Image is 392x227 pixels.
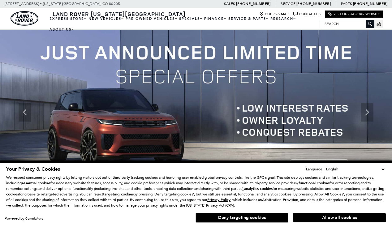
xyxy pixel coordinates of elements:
[236,1,270,6] a: [PHONE_NUMBER]
[325,166,386,172] select: Language Select
[49,13,320,35] nav: Main Navigation
[6,166,60,173] span: Your Privacy & Cookies
[306,167,323,171] div: Language:
[293,213,386,222] button: Allow all cookies
[259,12,289,16] a: Hours & Map
[204,13,228,24] a: Finance
[5,216,43,221] div: Powered by
[299,181,330,186] strong: functional cookies
[228,13,270,24] a: Service & Parts
[11,11,38,26] img: Land Rover
[262,197,298,202] strong: Arbitration Provision
[53,10,186,18] span: Land Rover [US_STATE][GEOGRAPHIC_DATA]
[179,13,204,24] a: Specials
[361,103,373,122] div: Next
[281,2,295,6] span: Service
[103,192,134,197] strong: targeting cookies
[19,103,31,122] div: Previous
[353,1,387,6] a: [PHONE_NUMBER]
[49,10,189,18] a: Land Rover [US_STATE][GEOGRAPHIC_DATA]
[49,13,88,24] a: EXPRESS STORE
[49,24,75,35] a: About Us
[88,13,125,24] a: New Vehicles
[5,2,120,6] a: [STREET_ADDRESS] • [US_STATE][GEOGRAPHIC_DATA], CO 80905
[125,13,179,24] a: Pre-Owned Vehicles
[207,198,230,202] a: Privacy Policy
[244,186,273,191] strong: analytics cookies
[293,12,321,16] a: Contact Us
[11,11,38,26] a: land-rover
[25,216,43,221] a: ComplyAuto
[328,12,380,16] a: Visit Our Jaguar Website
[196,213,288,223] button: Deny targeting cookies
[6,175,386,208] p: We respect consumer privacy rights by letting visitors opt out of third-party tracking cookies an...
[270,13,297,24] a: Research
[341,2,352,6] span: Parts
[224,2,235,6] span: Sales
[207,197,230,202] u: Privacy Policy
[22,181,50,186] strong: essential cookies
[320,20,374,28] input: Search
[296,1,331,6] a: [PHONE_NUMBER]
